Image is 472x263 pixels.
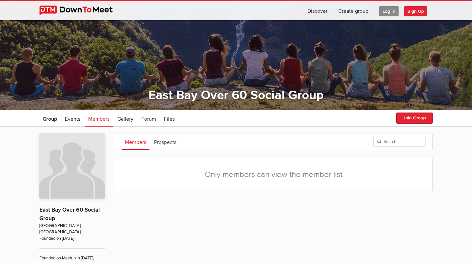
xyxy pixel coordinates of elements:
span: Log In [379,6,399,16]
span: [GEOGRAPHIC_DATA], [GEOGRAPHIC_DATA] [39,223,105,236]
a: Members [85,110,113,127]
span: Founded on [DATE] [39,236,105,242]
a: Events [62,110,84,127]
a: Discover [302,1,333,20]
a: Members [122,133,149,150]
a: Create group [333,1,374,20]
span: Group [43,116,57,122]
a: East Bay Over 60 Social Group [39,206,100,222]
span: Members [88,116,109,122]
button: Join Group [396,113,433,124]
a: Gallery [114,110,137,127]
span: Sign Up [404,6,427,16]
a: Forum [138,110,159,127]
img: East Bay Over 60 Social Group [39,133,105,199]
div: Only members can view the member list [115,158,432,191]
a: Prospects [151,133,180,150]
a: Files [161,110,178,127]
a: Sign Up [404,1,432,20]
span: Forum [141,116,156,122]
a: Group [39,110,60,127]
span: Files [164,116,175,122]
a: Log In [374,1,404,20]
a: East Bay Over 60 Social Group [148,88,324,103]
input: Search [373,137,426,147]
span: Gallery [117,116,133,122]
span: Events [65,116,80,122]
img: DownToMeet [39,6,123,15]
